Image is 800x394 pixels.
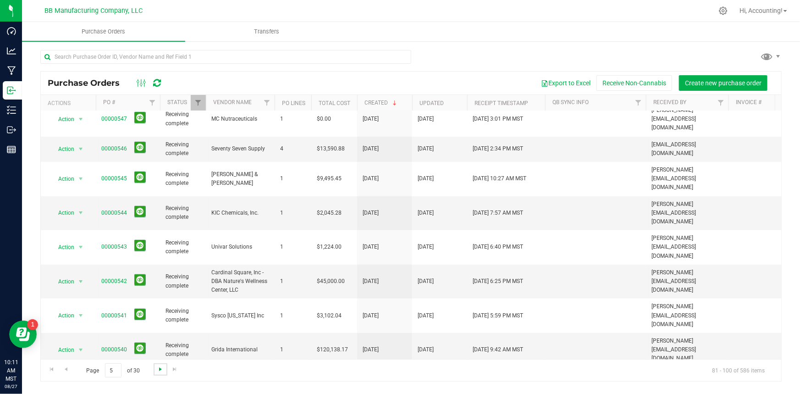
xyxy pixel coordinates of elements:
span: 1 [280,115,306,123]
a: Go to the last page [168,363,182,376]
span: [EMAIL_ADDRESS][DOMAIN_NAME] [651,140,723,158]
a: 00000546 [101,145,127,152]
a: Invoice # [736,99,761,105]
button: Export to Excel [535,75,596,91]
a: Go to the previous page [59,363,72,376]
span: $13,590.88 [317,144,345,153]
span: Page of 30 [78,363,148,377]
span: Action [50,143,75,155]
span: Action [50,344,75,356]
span: Receiving complete [166,170,200,188]
span: MC Nutraceuticals [211,115,269,123]
span: 1 [280,209,306,217]
a: Status [167,99,187,105]
span: [DATE] [418,243,434,251]
span: Receiving complete [166,239,200,256]
input: Search Purchase Order ID, Vendor Name and Ref Field 1 [40,50,411,64]
span: Action [50,206,75,219]
span: [PERSON_NAME][EMAIL_ADDRESS][DOMAIN_NAME] [651,234,723,261]
p: 10:11 AM MST [4,358,18,383]
span: [PERSON_NAME][EMAIL_ADDRESS][DOMAIN_NAME] [651,302,723,329]
span: 81 - 100 of 586 items [705,363,772,377]
span: [DATE] 7:57 AM MST [473,209,523,217]
span: Purchase Orders [69,28,138,36]
inline-svg: Inventory [7,105,16,115]
span: [DATE] [418,345,434,354]
span: select [75,275,87,288]
input: 5 [105,363,121,377]
span: Action [50,309,75,322]
span: [PERSON_NAME][EMAIL_ADDRESS][DOMAIN_NAME] [651,337,723,363]
span: Seventy Seven Supply [211,144,269,153]
a: Filter [259,95,275,111]
a: Vendor Name [213,99,252,105]
span: [DATE] [363,311,379,320]
span: select [75,241,87,254]
span: select [75,143,87,155]
span: 4 [280,144,306,153]
a: PO # [103,99,115,105]
span: [DATE] 10:27 AM MST [473,174,526,183]
span: [DATE] [418,115,434,123]
a: Created [364,100,398,106]
span: Create new purchase order [685,79,761,87]
span: KIC Chemicals, Inc. [211,209,269,217]
span: [DATE] [418,311,434,320]
button: Create new purchase order [679,75,767,91]
span: 1 [280,277,306,286]
span: $120,138.17 [317,345,348,354]
a: 00000547 [101,116,127,122]
span: [DATE] 5:59 PM MST [473,311,523,320]
span: Purchase Orders [48,78,129,88]
span: Hi, Accounting! [739,7,783,14]
span: [DATE] 2:34 PM MST [473,144,523,153]
inline-svg: Outbound [7,125,16,134]
span: select [75,113,87,126]
span: [DATE] 9:42 AM MST [473,345,523,354]
span: Sysco [US_STATE] Inc [211,311,269,320]
span: [DATE] [363,345,379,354]
a: Go to the next page [154,363,167,376]
a: 00000540 [101,346,127,353]
span: [DATE] 3:01 PM MST [473,115,523,123]
a: Filter [145,95,160,111]
iframe: Resource center unread badge [27,319,38,330]
span: [PERSON_NAME][EMAIL_ADDRESS][DOMAIN_NAME] [651,106,723,133]
a: Purchase Orders [22,22,185,41]
inline-svg: Analytics [7,46,16,55]
span: [DATE] 6:40 PM MST [473,243,523,251]
span: [DATE] [363,174,379,183]
span: $0.00 [317,115,331,123]
span: [PERSON_NAME][EMAIL_ADDRESS][DOMAIN_NAME] [651,268,723,295]
span: Univar Solutions [211,243,269,251]
span: [PERSON_NAME][EMAIL_ADDRESS][DOMAIN_NAME] [651,166,723,192]
a: Receipt Timestamp [474,100,528,106]
span: Receiving complete [166,307,200,324]
a: Updated [419,100,444,106]
span: BB Manufacturing Company, LLC [44,7,143,15]
span: $9,495.45 [317,174,342,183]
inline-svg: Inbound [7,86,16,95]
a: Total Cost [319,100,350,106]
span: [DATE] [418,209,434,217]
iframe: Resource center [9,321,37,348]
span: Cardinal Square, Inc - DBA Nature's Wellness Center, LLC [211,268,269,295]
span: [DATE] [363,144,379,153]
span: [DATE] [363,277,379,286]
a: Received By [653,99,686,105]
span: Receiving complete [166,341,200,359]
span: $2,045.28 [317,209,342,217]
span: [PERSON_NAME] & [PERSON_NAME] [211,170,269,188]
a: 00000543 [101,244,127,250]
span: $1,224.00 [317,243,342,251]
span: select [75,309,87,322]
p: 08/27 [4,383,18,390]
span: $45,000.00 [317,277,345,286]
span: Action [50,275,75,288]
span: $3,102.04 [317,311,342,320]
span: Receiving complete [166,204,200,222]
a: 00000544 [101,210,127,216]
span: select [75,206,87,219]
a: Filter [191,95,206,111]
a: 00000545 [101,175,127,182]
